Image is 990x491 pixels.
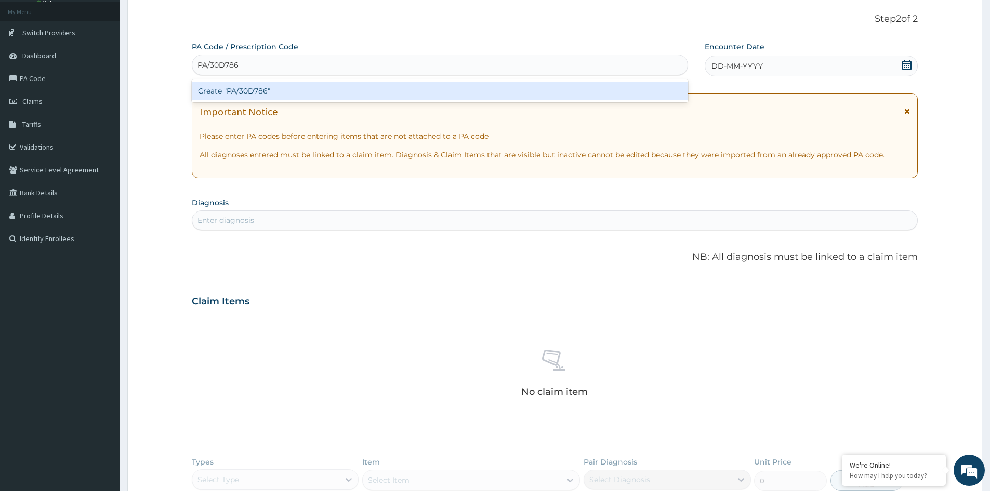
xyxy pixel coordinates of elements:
div: Chat with us now [54,58,175,72]
div: Create "PA/30D786" [192,82,688,100]
p: Please enter PA codes before entering items that are not attached to a PA code [200,131,910,141]
span: Switch Providers [22,28,75,37]
p: How may I help you today? [850,471,938,480]
div: We're Online! [850,460,938,470]
label: Encounter Date [705,42,764,52]
h3: Claim Items [192,296,249,308]
p: All diagnoses entered must be linked to a claim item. Diagnosis & Claim Items that are visible bu... [200,150,910,160]
span: DD-MM-YYYY [711,61,763,71]
label: Diagnosis [192,197,229,208]
span: Tariffs [22,120,41,129]
p: NB: All diagnosis must be linked to a claim item [192,250,918,264]
div: Enter diagnosis [197,215,254,225]
img: d_794563401_company_1708531726252_794563401 [19,52,42,78]
div: Minimize live chat window [170,5,195,30]
span: We're online! [60,131,143,236]
h1: Important Notice [200,106,278,117]
span: Dashboard [22,51,56,60]
p: Step 2 of 2 [192,14,918,25]
textarea: Type your message and hit 'Enter' [5,284,198,320]
span: Claims [22,97,43,106]
label: PA Code / Prescription Code [192,42,298,52]
p: No claim item [521,387,588,397]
